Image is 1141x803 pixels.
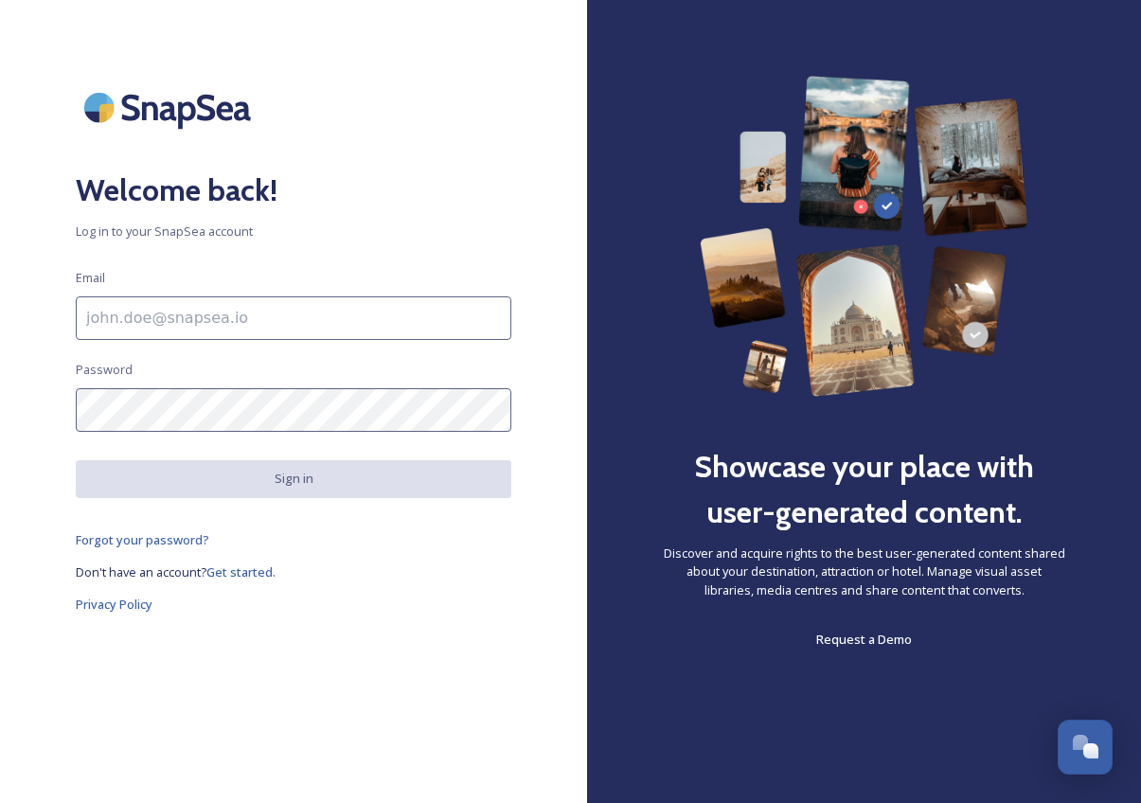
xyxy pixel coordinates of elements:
span: Log in to your SnapSea account [76,223,511,241]
button: Sign in [76,460,511,497]
a: Forgot your password? [76,528,511,551]
img: 63b42ca75bacad526042e722_Group%20154-p-800.png [700,76,1027,397]
span: Privacy Policy [76,596,152,613]
h2: Welcome back! [76,168,511,213]
a: Don't have an account?Get started. [76,561,511,583]
span: Email [76,269,105,287]
span: Discover and acquire rights to the best user-generated content shared about your destination, att... [663,544,1065,599]
h2: Showcase your place with user-generated content. [663,444,1065,535]
img: SnapSea Logo [76,76,265,139]
span: Forgot your password? [76,531,209,548]
span: Get started. [206,563,276,580]
a: Request a Demo [816,628,912,651]
span: Request a Demo [816,631,912,648]
span: Don't have an account? [76,563,206,580]
button: Open Chat [1058,720,1113,775]
input: john.doe@snapsea.io [76,296,511,340]
span: Password [76,361,133,379]
a: Privacy Policy [76,593,511,616]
